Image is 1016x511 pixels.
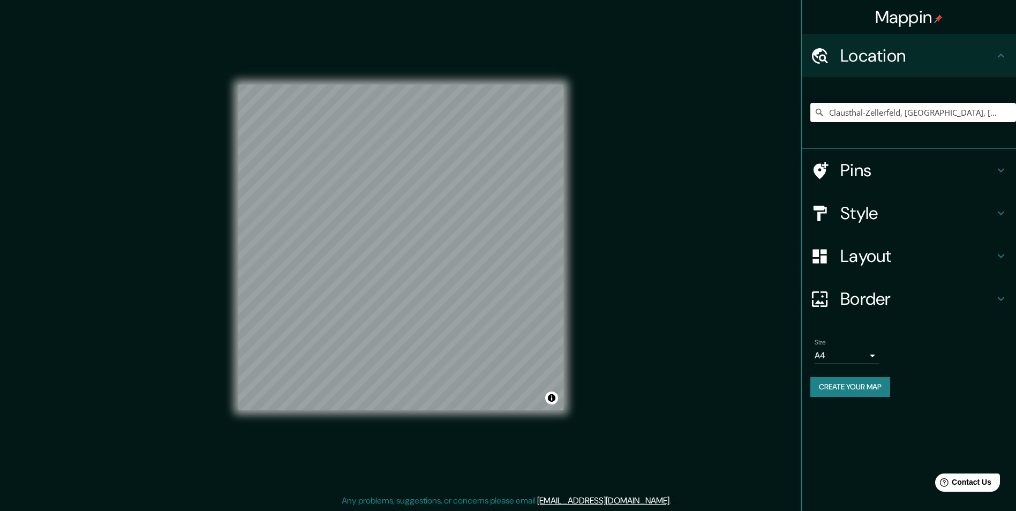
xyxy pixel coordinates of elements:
canvas: Map [238,85,563,410]
button: Create your map [810,377,890,397]
h4: Pins [840,160,995,181]
div: Border [802,277,1016,320]
h4: Style [840,202,995,224]
p: Any problems, suggestions, or concerns please email . [342,494,671,507]
h4: Location [840,45,995,66]
div: . [673,494,675,507]
a: [EMAIL_ADDRESS][DOMAIN_NAME] [537,495,669,506]
div: Layout [802,235,1016,277]
div: Pins [802,149,1016,192]
h4: Layout [840,245,995,267]
button: Toggle attribution [545,392,558,404]
div: Style [802,192,1016,235]
h4: Border [840,288,995,310]
iframe: Help widget launcher [921,469,1004,499]
input: Pick your city or area [810,103,1016,122]
img: pin-icon.png [934,14,943,23]
h4: Mappin [875,6,943,28]
div: Location [802,34,1016,77]
div: A4 [815,347,879,364]
div: . [671,494,673,507]
label: Size [815,338,826,347]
